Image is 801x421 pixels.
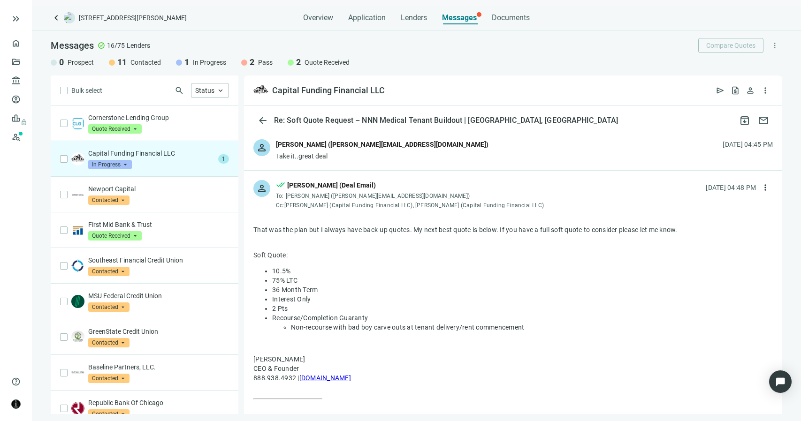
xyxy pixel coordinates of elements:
img: eed23a77-2937-421c-8548-0885648a4ae8 [71,295,84,308]
button: more_vert [767,38,782,53]
img: bc1576c5-f9cc-482d-bd03-f689b8ece44e [71,366,84,379]
span: In Progress [88,160,132,169]
img: 81afaf0f-e692-4e6a-999e-77103142421c [71,259,84,272]
span: Messages [442,13,477,22]
p: Republic Bank Of Chicago [88,398,229,407]
span: Messages [51,40,94,51]
div: Capital Funding Financial LLC [272,85,385,96]
span: person [256,142,267,153]
span: 1 [184,57,189,68]
button: person [743,83,758,98]
span: keyboard_arrow_up [216,86,225,95]
span: Pass [258,58,273,67]
img: 92ad2cfb-6d76-4ca6-9c83-3b04407ef1ec [71,402,84,415]
span: Quote Received [305,58,350,67]
img: b7f4f14e-7159-486f-8e57-26099530a92f.png [71,331,84,344]
span: Contacted [88,302,130,312]
span: 2 [296,57,301,68]
span: Overview [303,13,333,23]
span: 0 [59,57,64,68]
span: Quote Received [88,124,142,134]
span: 2 [250,57,254,68]
div: [DATE] 04:48 PM [706,182,756,193]
div: Re: Soft Quote Request – NNN Medical Tenant Buildout | [GEOGRAPHIC_DATA], [GEOGRAPHIC_DATA] [272,116,620,125]
span: Status [195,87,214,94]
span: Contacted [88,409,130,419]
span: Lenders [401,13,427,23]
span: check_circle [98,42,105,49]
span: Documents [492,13,530,23]
div: To: [276,192,544,200]
span: mail [758,115,769,126]
span: more_vert [761,86,770,95]
span: [STREET_ADDRESS][PERSON_NAME] [79,13,187,23]
span: 11 [117,57,127,68]
img: fbdd08b6-56de-46ac-9541-b7da2f270366 [71,152,84,165]
span: Contacted [130,58,161,67]
p: Baseline Partners, LLC. [88,362,229,372]
button: send [713,83,728,98]
img: d2012950-63ef-4b2b-990f-a3c614d6576e [71,224,84,237]
span: Contacted [88,338,130,347]
img: dd6d0a81-cee0-45bd-83d3-d829d45334a8 [71,188,84,201]
img: deal-logo [64,12,75,23]
div: [PERSON_NAME] (Deal Email) [287,180,376,190]
a: keyboard_arrow_left [51,12,62,23]
span: more_vert [761,183,770,192]
span: Application [348,13,386,23]
span: person [746,86,755,95]
img: avatar [12,400,20,408]
p: Newport Capital [88,184,229,194]
span: request_quote [731,86,740,95]
p: Capital Funding Financial LLC [88,149,214,158]
span: help [11,377,21,386]
div: Take it..great deal [276,151,488,161]
span: 16/75 [107,41,125,50]
button: more_vert [758,83,773,98]
div: [PERSON_NAME] ([PERSON_NAME][EMAIL_ADDRESS][DOMAIN_NAME]) [276,139,488,150]
button: mail [754,111,773,130]
div: [DATE] 04:45 PM [723,139,773,150]
button: Compare Quotes [698,38,763,53]
p: Cornerstone Lending Group [88,113,229,122]
p: First Mid Bank & Trust [88,220,229,229]
p: Southeast Financial Credit Union [88,256,229,265]
span: [PERSON_NAME] ([PERSON_NAME][EMAIL_ADDRESS][DOMAIN_NAME]) [286,193,470,199]
div: Cc: [PERSON_NAME] (Capital Funding Financial LLC), [PERSON_NAME] (Capital Funding Financial LLC) [276,202,544,209]
span: Lenders [127,41,150,50]
span: Contacted [88,267,130,276]
span: Contacted [88,195,130,205]
span: Contacted [88,374,130,383]
span: send [716,86,725,95]
span: Prospect [68,58,94,67]
span: search [175,86,184,95]
span: more_vert [770,41,779,50]
img: fbdd08b6-56de-46ac-9541-b7da2f270366 [253,83,268,98]
img: f3f17009-5499-4fdb-ae24-b4f85919d8eb [71,117,84,130]
p: GreenState Credit Union [88,327,229,336]
span: person [256,183,267,194]
span: 1 [218,154,229,164]
p: MSU Federal Credit Union [88,291,229,301]
span: In Progress [193,58,226,67]
span: arrow_back [257,115,268,126]
button: keyboard_double_arrow_right [10,13,22,24]
button: request_quote [728,83,743,98]
button: more_vert [758,180,773,195]
span: archive [739,115,750,126]
span: Quote Received [88,231,142,241]
span: done_all [276,180,285,192]
span: Bulk select [71,85,102,96]
div: Open Intercom Messenger [769,370,792,393]
button: arrow_back [253,111,272,130]
button: archive [735,111,754,130]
